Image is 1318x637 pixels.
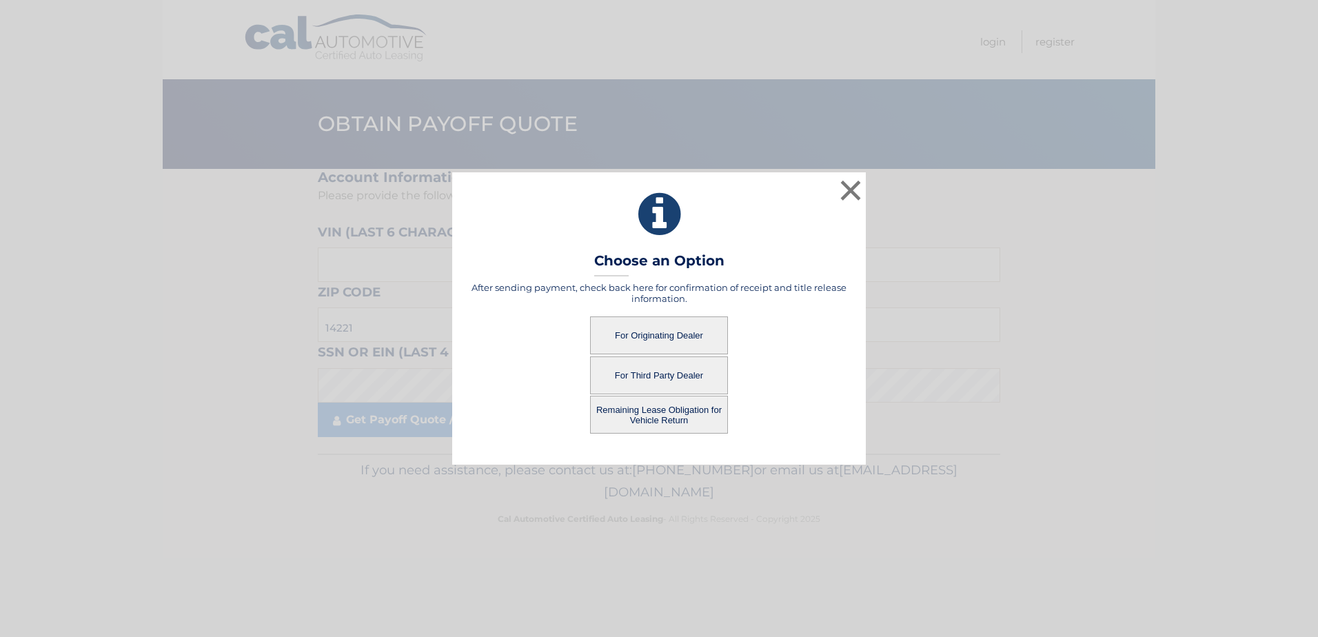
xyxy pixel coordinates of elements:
button: Remaining Lease Obligation for Vehicle Return [590,396,728,434]
h3: Choose an Option [594,252,724,276]
button: × [837,176,864,204]
button: For Originating Dealer [590,316,728,354]
button: For Third Party Dealer [590,356,728,394]
h5: After sending payment, check back here for confirmation of receipt and title release information. [469,282,849,304]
